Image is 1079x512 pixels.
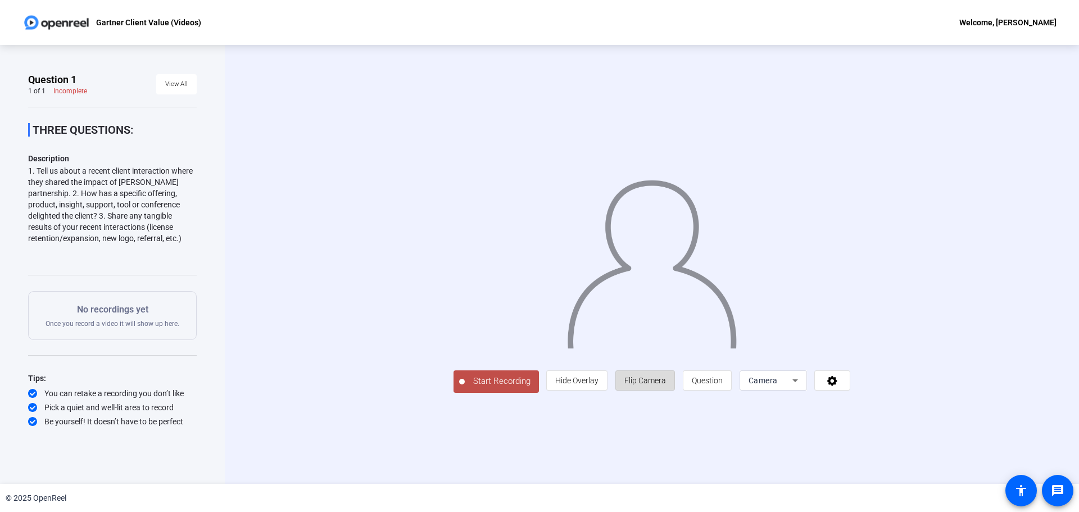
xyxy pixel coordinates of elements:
[28,152,197,165] p: Description
[33,123,197,137] p: THREE QUESTIONS:
[28,402,197,413] div: Pick a quiet and well-lit area to record
[165,76,188,93] span: View All
[46,303,179,328] div: Once you record a video it will show up here.
[28,416,197,427] div: Be yourself! It doesn’t have to be perfect
[615,370,675,391] button: Flip Camera
[28,165,197,244] div: 1. Tell us about a recent client interaction where they shared the impact of [PERSON_NAME] partne...
[22,11,90,34] img: OpenReel logo
[546,370,607,391] button: Hide Overlay
[465,375,539,388] span: Start Recording
[683,370,732,391] button: Question
[156,74,197,94] button: View All
[1014,484,1028,497] mat-icon: accessibility
[749,376,778,385] span: Camera
[692,376,723,385] span: Question
[624,376,666,385] span: Flip Camera
[28,388,197,399] div: You can retake a recording you don’t like
[28,371,197,385] div: Tips:
[28,73,76,87] span: Question 1
[454,370,539,393] button: Start Recording
[53,87,87,96] div: Incomplete
[555,376,599,385] span: Hide Overlay
[46,303,179,316] p: No recordings yet
[28,87,46,96] div: 1 of 1
[6,492,66,504] div: © 2025 OpenReel
[96,16,201,29] p: Gartner Client Value (Videos)
[1051,484,1064,497] mat-icon: message
[959,16,1057,29] div: Welcome, [PERSON_NAME]
[566,170,738,348] img: overlay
